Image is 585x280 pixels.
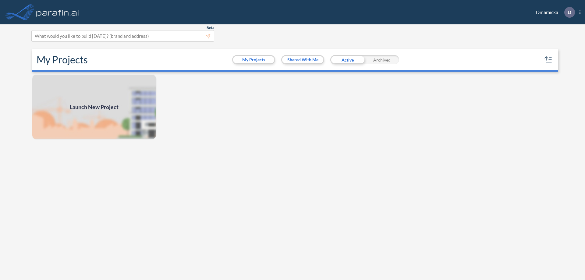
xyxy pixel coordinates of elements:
[330,55,365,64] div: Active
[527,7,580,18] div: Dinamicka
[282,56,323,63] button: Shared With Me
[37,54,88,66] h2: My Projects
[233,56,274,63] button: My Projects
[32,74,157,140] a: Launch New Project
[35,6,80,18] img: logo
[365,55,399,64] div: Archived
[207,25,214,30] span: Beta
[568,9,571,15] p: D
[70,103,119,111] span: Launch New Project
[544,55,553,65] button: sort
[32,74,157,140] img: add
